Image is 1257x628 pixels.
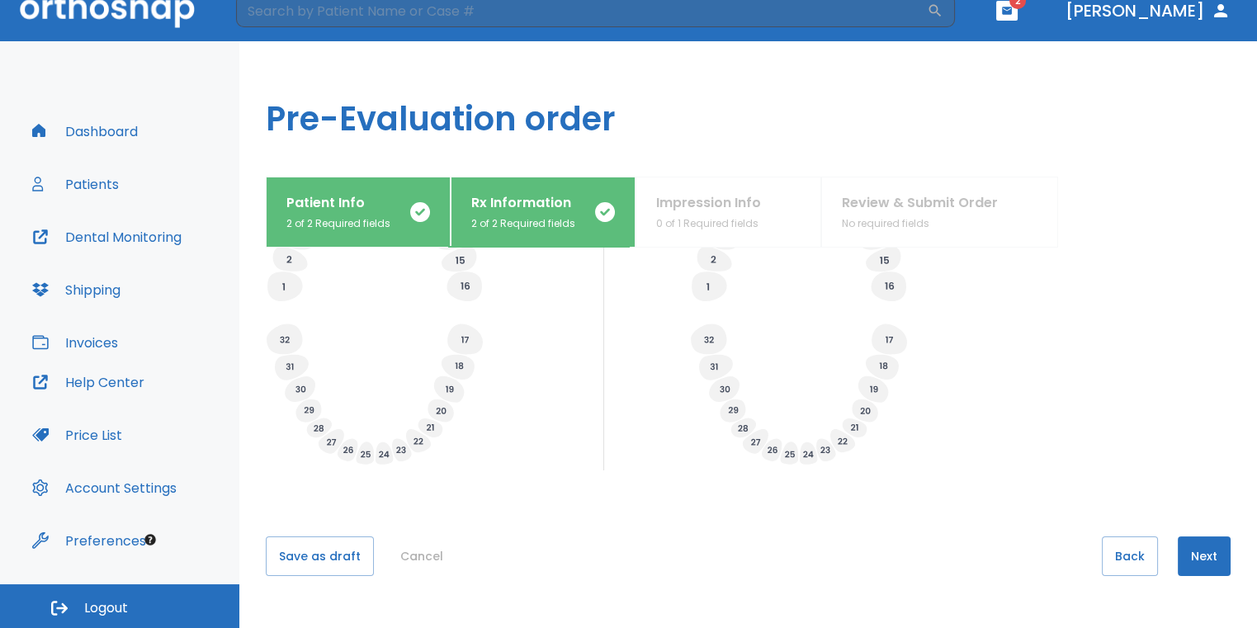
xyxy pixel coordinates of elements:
[22,164,129,204] button: Patients
[22,521,156,560] button: Preferences
[286,193,390,213] p: Patient Info
[471,216,575,231] p: 2 of 2 Required fields
[22,270,130,309] button: Shipping
[22,323,128,362] button: Invoices
[84,599,128,617] span: Logout
[1102,536,1158,576] button: Back
[22,362,154,402] button: Help Center
[266,536,374,576] button: Save as draft
[22,111,148,151] button: Dashboard
[394,536,450,576] button: Cancel
[143,532,158,547] div: Tooltip anchor
[22,217,191,257] button: Dental Monitoring
[471,193,575,213] p: Rx Information
[22,468,187,508] button: Account Settings
[22,415,132,455] button: Price List
[286,216,390,231] p: 2 of 2 Required fields
[1178,536,1231,576] button: Next
[239,41,1257,177] h1: Pre-Evaluation order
